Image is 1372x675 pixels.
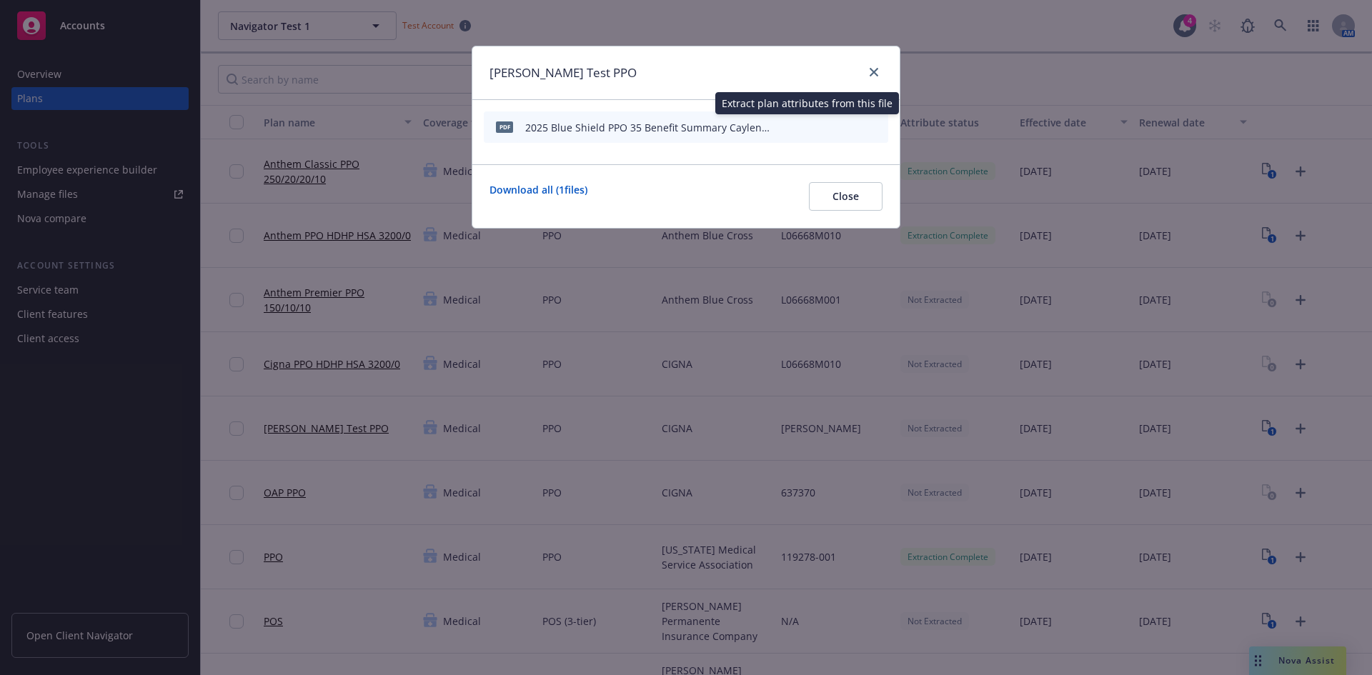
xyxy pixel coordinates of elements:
[795,117,812,138] button: start extraction
[824,117,835,138] button: download file
[832,189,859,203] span: Close
[496,121,513,132] span: pdf
[809,182,883,211] button: Close
[489,64,637,82] h1: [PERSON_NAME] Test PPO
[525,120,770,135] div: 2025 Blue Shield PPO 35 Benefit Summary Caylent.pdf
[865,64,883,81] a: close
[715,92,899,114] div: Extract plan attributes from this file
[847,117,860,138] button: preview file
[871,117,883,138] button: archive file
[489,182,587,211] a: Download all ( 1 files)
